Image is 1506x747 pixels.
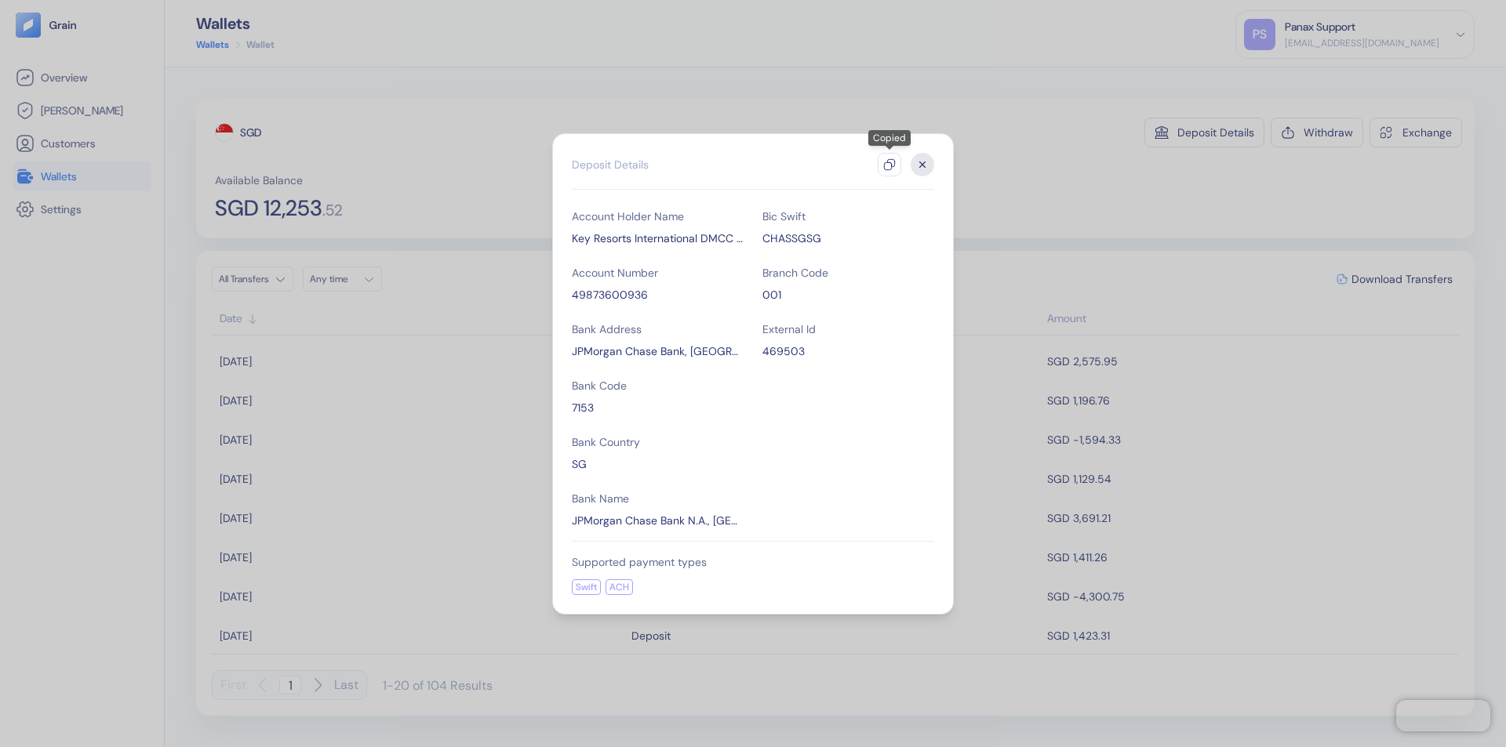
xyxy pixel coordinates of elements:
div: Bank Code [572,378,744,393]
div: 469503 [762,343,934,359]
div: External Id [762,321,934,337]
div: Deposit Details [572,157,649,172]
div: Supported payment types [572,554,934,570]
div: JPMorgan Chase Bank, N.A., Singapore Branch 168 Robinson Road, Capital Tower Singapore 068912 [572,343,744,359]
div: ACH [606,579,633,595]
div: Key Resorts International DMCC TransferMate [572,230,744,246]
div: SG [572,456,744,472]
div: Bic Swift [762,209,934,224]
div: Account Holder Name [572,209,744,224]
div: JPMorgan Chase Bank N.A., Singapore Branch [572,513,744,528]
div: Bank Name [572,491,744,506]
div: Account Number [572,265,744,281]
div: 7153 [572,400,744,415]
div: Bank Country [572,434,744,450]
div: 001 [762,287,934,303]
div: CHASSGSG [762,230,934,246]
div: 49873600936 [572,287,744,303]
div: Copied [868,130,911,146]
div: Swift [572,579,601,595]
div: Branch Code [762,265,934,281]
div: Bank Address [572,321,744,337]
